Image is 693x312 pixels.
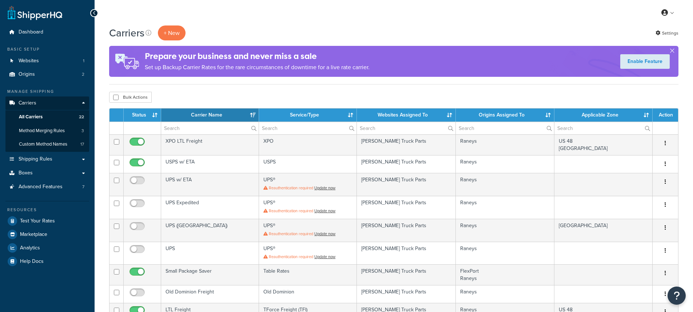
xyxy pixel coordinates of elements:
a: Marketplace [5,228,89,241]
span: 22 [79,114,84,120]
input: Search [554,122,652,134]
span: 1 [83,58,84,64]
td: [PERSON_NAME] Truck Parts [357,196,456,219]
h1: Carriers [109,26,144,40]
p: Set up Backup Carrier Rates for the rare circumstances of downtime for a live rate carrier. [145,62,370,72]
a: Origins 2 [5,68,89,81]
td: [PERSON_NAME] Truck Parts [357,242,456,265]
td: XPO LTL Freight [161,134,259,155]
li: Custom Method Names [5,138,89,151]
td: [PERSON_NAME] Truck Parts [357,219,456,242]
th: Origins Assigned To: activate to sort column ascending [456,108,554,122]
span: 17 [80,141,84,147]
span: Custom Method Names [19,141,67,147]
input: Search [456,122,554,134]
a: Shipping Rules [5,153,89,166]
span: Reauthentication required [269,231,313,237]
td: [PERSON_NAME] Truck Parts [357,155,456,173]
td: XPO [259,134,357,155]
a: Analytics [5,241,89,254]
td: Raneys [456,173,554,196]
span: 2 [82,71,84,78]
td: UPS [161,242,259,265]
span: Boxes [19,170,33,176]
td: Raneys [456,155,554,173]
td: Raneys [456,219,554,242]
input: Search [259,122,357,134]
li: Method Merging Rules [5,124,89,138]
a: Update now [314,254,335,260]
li: All Carriers [5,110,89,124]
td: [PERSON_NAME] Truck Parts [357,285,456,303]
th: Service/Type: activate to sort column ascending [259,108,357,122]
td: UPS ([GEOGRAPHIC_DATA]) [161,219,259,242]
td: UPS w/ ETA [161,173,259,196]
span: Marketplace [20,232,47,238]
a: Update now [314,208,335,214]
td: Raneys [456,242,554,265]
span: Reauthentication required [269,254,313,260]
button: Bulk Actions [109,92,152,103]
td: Old Dominion [259,285,357,303]
span: 7 [82,184,84,190]
th: Status: activate to sort column ascending [124,108,161,122]
span: Analytics [20,245,40,251]
div: Resources [5,207,89,213]
a: All Carriers 22 [5,110,89,124]
th: Applicable Zone: activate to sort column ascending [554,108,653,122]
a: Method Merging Rules 3 [5,124,89,138]
td: UPS® [259,219,357,242]
li: Origins [5,68,89,81]
span: Reauthentication required [269,208,313,214]
span: Shipping Rules [19,156,52,162]
a: Help Docs [5,255,89,268]
td: UPS® [259,196,357,219]
a: Websites 1 [5,54,89,68]
button: + New [158,25,186,40]
input: Search [161,122,259,134]
a: Update now [314,231,335,237]
img: ad-rules-rateshop-fe6ec290ccb7230408bd80ed9643f0289d75e0ffd9eb532fc0e269fcd187b520.png [109,46,145,77]
td: US 48 [GEOGRAPHIC_DATA] [554,134,653,155]
a: Settings [656,28,678,38]
a: Test Your Rates [5,214,89,228]
th: Action [653,108,678,122]
span: Help Docs [20,258,44,265]
a: Update now [314,185,335,191]
li: Advanced Features [5,180,89,194]
td: UPS Expedited [161,196,259,219]
a: Advanced Features 7 [5,180,89,194]
td: Raneys [456,285,554,303]
td: USPS [259,155,357,173]
input: Search [357,122,455,134]
span: Websites [19,58,39,64]
td: [PERSON_NAME] Truck Parts [357,134,456,155]
li: Carriers [5,96,89,152]
td: Raneys [456,134,554,155]
td: Small Package Saver [161,264,259,285]
span: Test Your Rates [20,218,55,224]
a: Boxes [5,166,89,180]
td: FlexPort Raneys [456,264,554,285]
span: Carriers [19,100,36,106]
a: Enable Feature [620,54,670,69]
td: UPS® [259,242,357,265]
td: [GEOGRAPHIC_DATA] [554,219,653,242]
h4: Prepare your business and never miss a sale [145,50,370,62]
button: Open Resource Center [668,287,686,305]
a: Dashboard [5,25,89,39]
span: Origins [19,71,35,78]
th: Websites Assigned To: activate to sort column ascending [357,108,456,122]
td: USPS w/ ETA [161,155,259,173]
span: All Carriers [19,114,43,120]
span: 3 [81,128,84,134]
span: Method Merging Rules [19,128,65,134]
a: Carriers [5,96,89,110]
div: Manage Shipping [5,88,89,95]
